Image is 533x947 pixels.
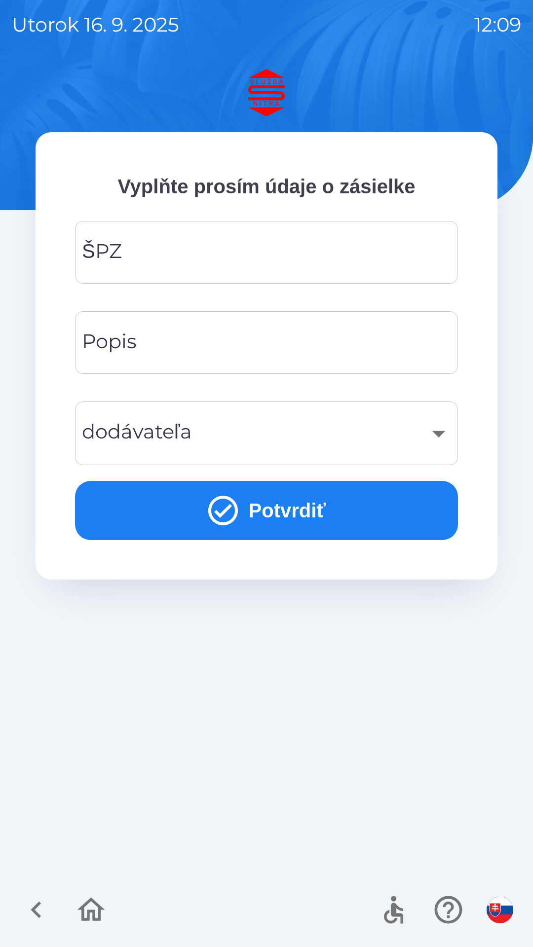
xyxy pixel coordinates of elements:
p: 12:09 [474,10,521,39]
img: sk flag [487,897,513,923]
p: Vyplňte prosím údaje o zásielke [75,172,458,201]
p: utorok 16. 9. 2025 [12,10,179,39]
button: Potvrdiť [75,481,458,540]
img: Logo [36,69,497,116]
